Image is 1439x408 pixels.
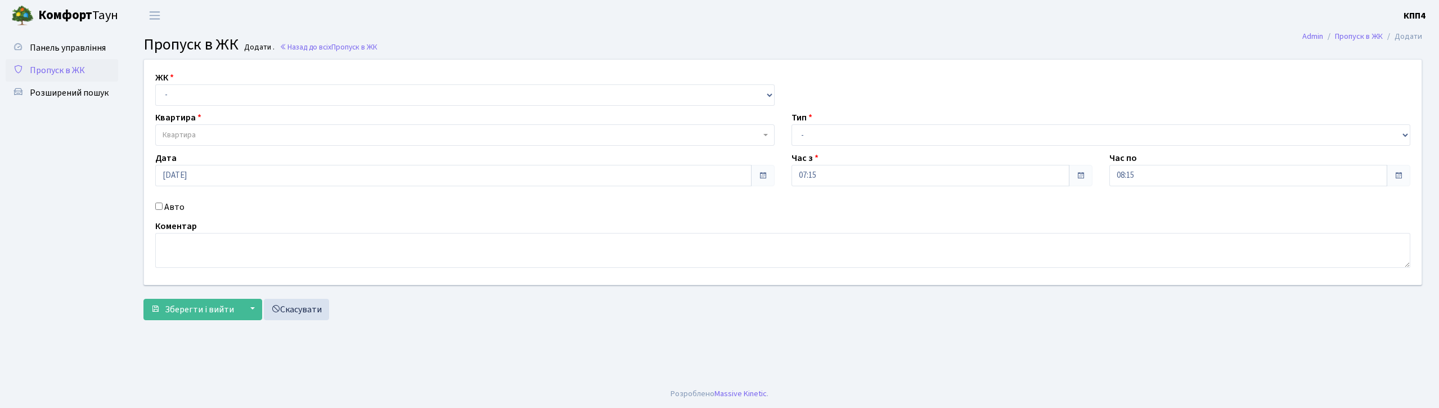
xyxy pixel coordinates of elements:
[1404,9,1425,23] a: КПП4
[155,71,174,84] label: ЖК
[792,151,819,165] label: Час з
[331,42,377,52] span: Пропуск в ЖК
[1335,30,1383,42] a: Пропуск в ЖК
[155,151,177,165] label: Дата
[11,5,34,27] img: logo.png
[38,6,92,24] b: Комфорт
[1109,151,1137,165] label: Час по
[163,129,196,141] span: Квартира
[714,388,767,400] a: Massive Kinetic
[165,303,234,316] span: Зберегти і вийти
[155,111,201,124] label: Квартира
[6,37,118,59] a: Панель управління
[280,42,377,52] a: Назад до всіхПропуск в ЖК
[1302,30,1323,42] a: Admin
[30,42,106,54] span: Панель управління
[671,388,768,400] div: Розроблено .
[1404,10,1425,22] b: КПП4
[30,87,109,99] span: Розширений пошук
[143,33,239,56] span: Пропуск в ЖК
[30,64,85,77] span: Пропуск в ЖК
[164,200,185,214] label: Авто
[155,219,197,233] label: Коментар
[141,6,169,25] button: Переключити навігацію
[792,111,812,124] label: Тип
[264,299,329,320] a: Скасувати
[6,82,118,104] a: Розширений пошук
[242,43,275,52] small: Додати .
[1285,25,1439,48] nav: breadcrumb
[6,59,118,82] a: Пропуск в ЖК
[143,299,241,320] button: Зберегти і вийти
[38,6,118,25] span: Таун
[1383,30,1422,43] li: Додати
